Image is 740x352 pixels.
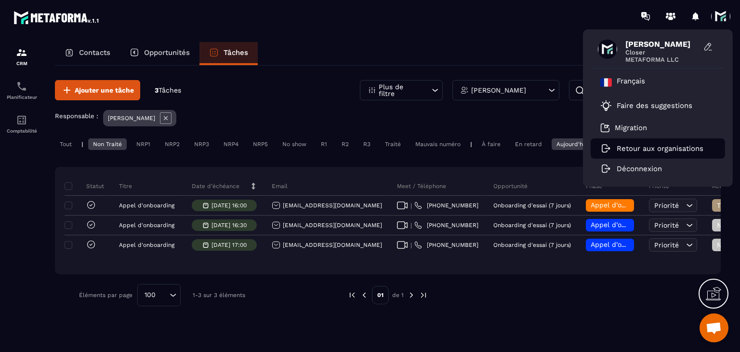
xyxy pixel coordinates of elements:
div: NRP2 [160,138,185,150]
img: accountant [16,114,27,126]
p: Français [617,77,645,88]
div: Traité [380,138,406,150]
a: accountantaccountantComptabilité [2,107,41,141]
input: Search for option [159,290,167,300]
a: [PHONE_NUMBER] [414,221,478,229]
div: No show [277,138,311,150]
span: | [410,242,412,249]
img: logo [13,9,100,26]
span: | [410,222,412,229]
span: Priorité [654,221,679,229]
span: 100 [141,290,159,300]
span: Appel d’onboarding planifié [591,241,682,248]
p: Onboarding d'essai (7 jours) [493,222,571,229]
p: Contacts [79,48,110,57]
p: Appel d'onboarding [119,242,174,248]
span: Ajouter une tâche [75,85,134,95]
p: [DATE] 16:30 [211,222,247,229]
a: [PHONE_NUMBER] [414,241,478,249]
a: Tâches [199,42,258,65]
p: Appel d'onboarding [119,202,174,209]
a: [PHONE_NUMBER] [414,202,478,209]
div: Search for option [137,284,181,306]
img: next [407,291,416,299]
p: Plus de filtre [379,83,421,97]
a: Ouvrir le chat [700,313,728,342]
span: | [410,202,412,209]
p: 1-3 sur 3 éléments [193,292,245,298]
p: Migration [615,123,647,132]
p: Faire des suggestions [617,101,692,110]
p: Comptabilité [2,128,41,134]
img: prev [348,291,357,299]
p: Retour aux organisations [617,144,703,153]
span: Closer [625,49,698,56]
img: next [419,291,428,299]
p: | [81,141,83,148]
a: Retour aux organisations [600,144,703,153]
img: formation [16,47,27,58]
a: formationformationCRM [2,40,41,73]
p: Titre [119,182,132,190]
span: Appel d’onboarding planifié [591,221,682,229]
p: 3 [155,86,181,95]
button: Ajouter une tâche [55,80,140,100]
div: NRP1 [132,138,155,150]
p: Date d’échéance [192,182,239,190]
div: NRP5 [248,138,273,150]
span: Priorité [654,202,679,209]
p: 01 [372,286,389,304]
p: Éléments par page [79,292,132,298]
p: CRM [2,61,41,66]
span: Priorité [654,241,679,249]
p: | [470,141,472,148]
span: [PERSON_NAME] [625,40,698,49]
div: Non Traité [88,138,127,150]
div: R3 [358,138,375,150]
p: Planificateur [2,95,41,100]
p: [PERSON_NAME] [471,87,526,94]
div: Tout [55,138,77,150]
p: Statut [67,182,104,190]
p: Meet / Téléphone [397,182,446,190]
div: En retard [510,138,547,150]
div: R2 [337,138,354,150]
div: Mauvais numéro [410,138,465,150]
p: Déconnexion [617,164,662,173]
p: [PERSON_NAME] [108,115,155,122]
div: NRP4 [219,138,243,150]
span: Appel d’onboarding terminée [591,201,687,209]
p: Opportunité [493,182,528,190]
img: scheduler [16,81,27,92]
p: de 1 [392,291,404,299]
div: R1 [316,138,332,150]
p: Appel d'onboarding [119,222,174,229]
span: Tâches [159,86,181,94]
a: schedulerschedulerPlanificateur [2,73,41,107]
img: prev [360,291,369,299]
div: À faire [477,138,505,150]
p: Email [272,182,288,190]
p: Onboarding d'essai (7 jours) [493,202,571,209]
span: METAFORMA LLC [625,56,698,63]
p: [DATE] 16:00 [211,202,247,209]
a: Faire des suggestions [600,100,703,111]
a: Migration [600,123,647,133]
div: Aujourd'hui [552,138,593,150]
p: Onboarding d'essai (7 jours) [493,242,571,248]
p: Tâches [224,48,248,57]
p: [DATE] 17:00 [211,242,247,248]
div: NRP3 [189,138,214,150]
a: Opportunités [120,42,199,65]
p: Opportunités [144,48,190,57]
p: Responsable : [55,112,98,120]
a: Contacts [55,42,120,65]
